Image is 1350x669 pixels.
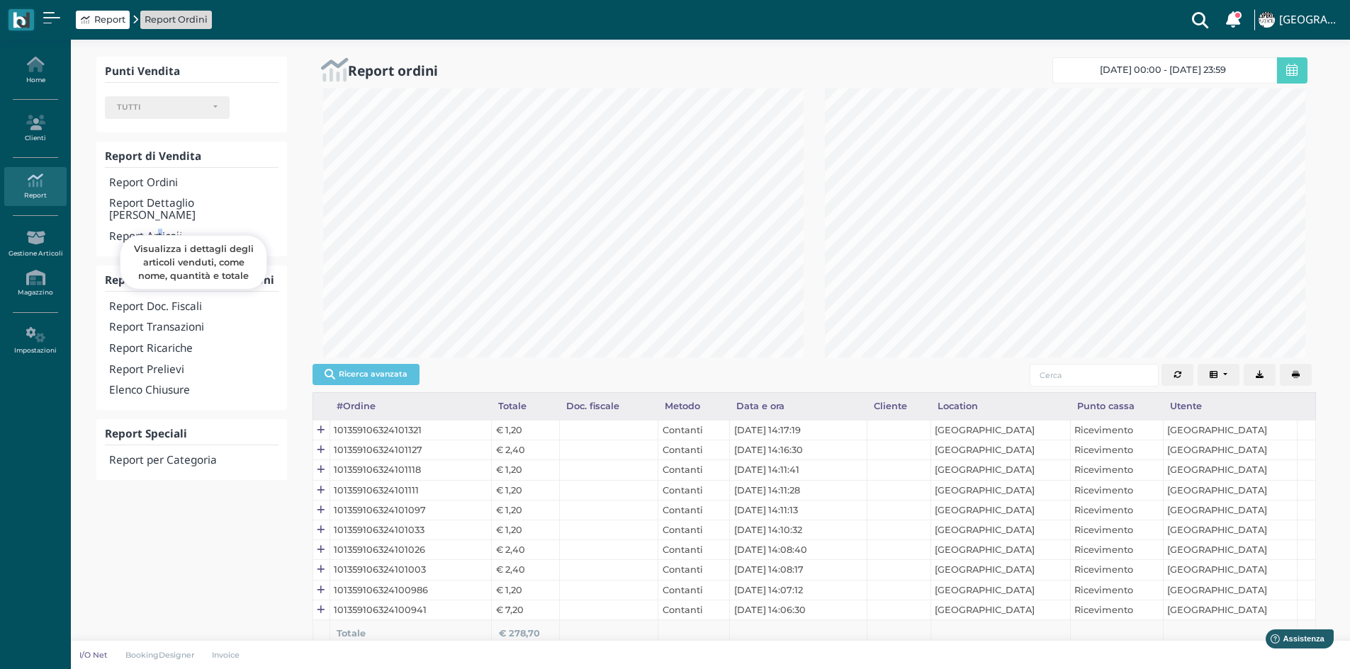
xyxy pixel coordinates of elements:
td: Contanti [658,480,730,500]
td: 101359106324101026 [330,540,491,560]
td: [DATE] 14:16:30 [730,440,867,460]
td: € 1,20 [492,480,560,500]
td: [GEOGRAPHIC_DATA] [930,560,1070,580]
td: [DATE] 14:10:32 [730,520,867,539]
a: Invoice [203,649,249,661]
b: Report di Vendita [105,149,201,164]
td: 101359106324101097 [330,500,491,520]
td: Contanti [658,500,730,520]
h4: Report Ordini [109,177,278,189]
td: [GEOGRAPHIC_DATA] [930,421,1070,440]
div: Doc. fiscale [559,393,658,420]
td: [GEOGRAPHIC_DATA] [1163,500,1297,520]
button: Columns [1198,364,1240,387]
td: [GEOGRAPHIC_DATA] [930,440,1070,460]
td: Contanti [658,421,730,440]
div: TUTTI [117,103,206,113]
td: € 1,20 [492,580,560,600]
div: Colonne [1198,364,1244,387]
h4: Report Transazioni [109,321,278,333]
td: Contanti [658,460,730,480]
td: € 1,20 [492,520,560,539]
h4: [GEOGRAPHIC_DATA] [1279,14,1341,26]
a: Home [4,51,66,90]
b: Report Finanziari e Transazioni [105,273,274,287]
h4: Report Prelievi [109,364,278,376]
a: Magazzino [4,264,66,303]
td: [GEOGRAPHIC_DATA] [1163,421,1297,440]
td: [DATE] 14:11:41 [730,460,867,480]
td: [DATE] 14:11:28 [730,480,867,500]
div: € 278,70 [499,627,552,640]
td: Ricevimento [1070,520,1163,539]
td: 101359106324101033 [330,520,491,539]
iframe: Help widget launcher [1249,625,1338,657]
div: Location [930,393,1070,420]
td: Ricevimento [1070,440,1163,460]
b: Punti Vendita [105,64,180,79]
td: Contanti [658,540,730,560]
td: [GEOGRAPHIC_DATA] [930,580,1070,600]
td: [GEOGRAPHIC_DATA] [1163,580,1297,600]
a: Gestione Articoli [4,224,66,263]
td: 101359106324101111 [330,480,491,500]
td: Contanti [658,600,730,619]
a: Report Ordini [145,13,208,26]
div: Visualizza i dettagli degli articoli venduti, come nome, quantità e totale [120,235,267,289]
td: Ricevimento [1070,560,1163,580]
td: [GEOGRAPHIC_DATA] [930,500,1070,520]
div: Punto cassa [1070,393,1163,420]
td: Ricevimento [1070,580,1163,600]
td: [DATE] 14:07:12 [730,580,867,600]
h4: Report Doc. Fiscali [109,301,278,313]
td: € 1,20 [492,421,560,440]
button: Aggiorna [1161,364,1193,387]
a: Report [81,13,125,26]
span: Report [94,13,125,26]
td: Ricevimento [1070,500,1163,520]
div: #Ordine [330,393,491,420]
td: 101359106324101118 [330,460,491,480]
td: [DATE] 14:17:19 [730,421,867,440]
span: Assistenza [42,11,94,22]
div: Data e ora [730,393,867,420]
td: 101359106324100986 [330,580,491,600]
td: € 1,20 [492,460,560,480]
td: [DATE] 14:11:13 [730,500,867,520]
td: € 7,20 [492,600,560,619]
td: Contanti [658,440,730,460]
h4: Report Articoli [109,231,278,243]
span: [DATE] 00:00 - [DATE] 23:59 [1100,64,1226,76]
p: I/O Net [79,649,108,661]
td: [GEOGRAPHIC_DATA] [1163,600,1297,619]
h4: Report Ricariche [109,343,278,355]
td: [GEOGRAPHIC_DATA] [1163,520,1297,539]
td: [DATE] 14:08:40 [730,540,867,560]
td: Contanti [658,560,730,580]
td: [GEOGRAPHIC_DATA] [1163,480,1297,500]
td: [DATE] 14:06:30 [730,600,867,619]
td: 101359106324101321 [330,421,491,440]
td: [GEOGRAPHIC_DATA] [1163,460,1297,480]
h4: Report per Categoria [109,454,278,467]
a: Clienti [4,109,66,148]
td: Ricevimento [1070,480,1163,500]
td: Ricevimento [1070,540,1163,560]
td: [DATE] 14:08:17 [730,560,867,580]
td: Ricevimento [1070,421,1163,440]
a: ... [GEOGRAPHIC_DATA] [1256,3,1341,37]
button: Export [1244,364,1276,387]
div: Totale [492,393,560,420]
h4: Report Dettaglio [PERSON_NAME] [109,198,278,222]
td: [GEOGRAPHIC_DATA] [930,460,1070,480]
td: [GEOGRAPHIC_DATA] [1163,440,1297,460]
div: Metodo [658,393,730,420]
td: Contanti [658,580,730,600]
div: Cliente [867,393,930,420]
div: Utente [1163,393,1297,420]
img: logo [13,12,29,28]
td: € 2,40 [492,540,560,560]
h2: Report ordini [348,63,438,78]
img: ... [1259,12,1274,28]
td: [GEOGRAPHIC_DATA] [930,600,1070,619]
